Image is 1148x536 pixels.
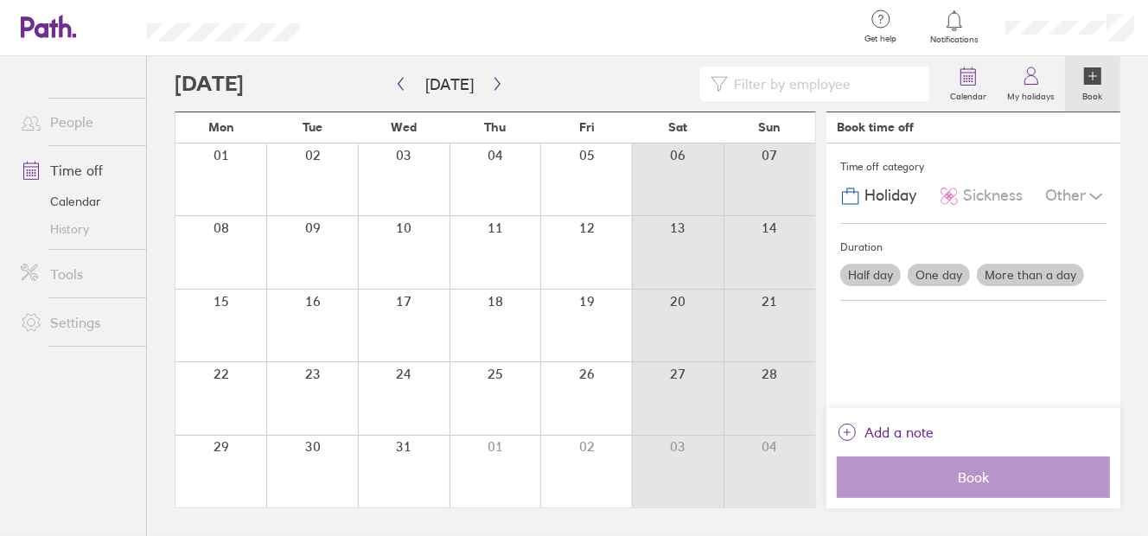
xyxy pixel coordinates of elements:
[864,418,934,446] span: Add a note
[7,305,146,340] a: Settings
[940,86,997,102] label: Calendar
[7,257,146,291] a: Tools
[837,456,1110,498] button: Book
[1065,56,1120,112] a: Book
[758,120,781,134] span: Sun
[668,120,687,134] span: Sat
[927,35,983,45] span: Notifications
[579,120,595,134] span: Fri
[7,215,146,243] a: History
[837,418,934,446] button: Add a note
[7,188,146,215] a: Calendar
[997,56,1065,112] a: My holidays
[908,264,970,286] label: One day
[7,105,146,139] a: People
[1073,86,1113,102] label: Book
[303,120,322,134] span: Tue
[7,153,146,188] a: Time off
[837,120,914,134] div: Book time off
[963,187,1023,205] span: Sickness
[977,264,1084,286] label: More than a day
[1045,180,1107,213] div: Other
[853,34,909,44] span: Get help
[391,120,417,134] span: Wed
[411,70,488,99] button: [DATE]
[927,9,983,45] a: Notifications
[849,469,1098,485] span: Book
[728,67,920,100] input: Filter by employee
[485,120,507,134] span: Thu
[840,234,1107,260] div: Duration
[840,154,1107,180] div: Time off category
[208,120,234,134] span: Mon
[997,86,1065,102] label: My holidays
[840,264,901,286] label: Half day
[864,187,916,205] span: Holiday
[940,56,997,112] a: Calendar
